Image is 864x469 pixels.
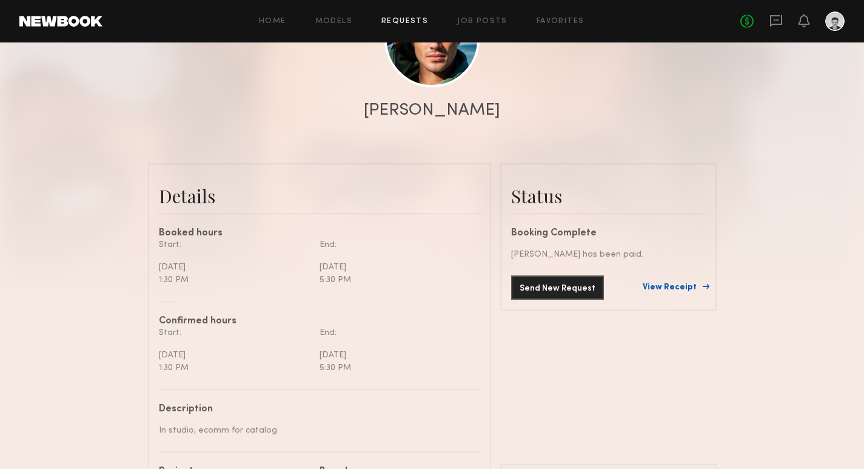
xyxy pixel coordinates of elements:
div: Start: [159,238,310,251]
div: [PERSON_NAME] has been paid. [511,248,706,261]
div: Details [159,184,480,208]
a: Models [315,18,352,25]
a: View Receipt [643,283,706,292]
div: Confirmed hours [159,317,480,326]
div: 1:30 PM [159,362,310,374]
div: Start: [159,326,310,339]
div: [DATE] [159,261,310,274]
a: Home [259,18,286,25]
div: 5:30 PM [320,274,471,286]
div: In studio, ecomm for catalog [159,424,471,437]
div: [DATE] [320,349,471,362]
div: End: [320,326,471,339]
div: [DATE] [320,261,471,274]
div: Booked hours [159,229,480,238]
div: Status [511,184,706,208]
div: Booking Complete [511,229,706,238]
div: End: [320,238,471,251]
button: Send New Request [511,275,604,300]
a: Job Posts [457,18,507,25]
div: [PERSON_NAME] [364,102,500,119]
div: 5:30 PM [320,362,471,374]
a: Requests [381,18,428,25]
div: Description [159,405,471,414]
div: [DATE] [159,349,310,362]
a: Favorites [537,18,584,25]
div: 1:30 PM [159,274,310,286]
